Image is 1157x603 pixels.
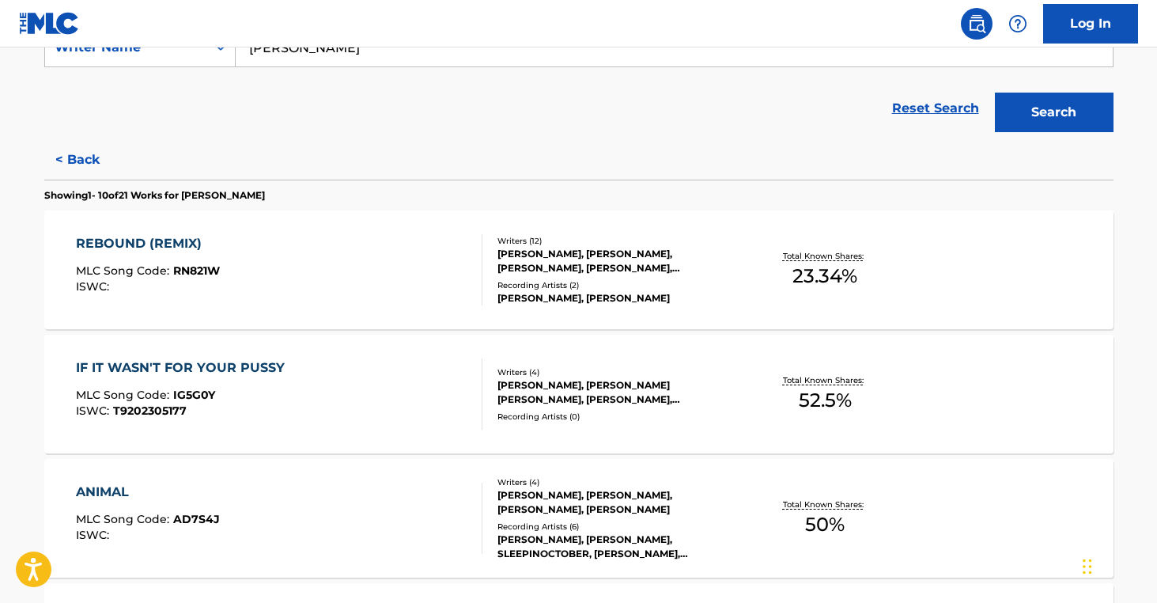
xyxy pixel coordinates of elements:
button: Search [995,93,1114,132]
div: [PERSON_NAME], [PERSON_NAME], [PERSON_NAME], [PERSON_NAME], [PERSON_NAME], [PERSON_NAME], [PERSON... [497,247,736,275]
div: Writer Name [55,38,197,57]
div: [PERSON_NAME], [PERSON_NAME], [PERSON_NAME], [PERSON_NAME] [497,488,736,517]
form: Search Form [44,28,1114,140]
div: [PERSON_NAME], [PERSON_NAME] [497,291,736,305]
p: Total Known Shares: [783,250,868,262]
span: 50 % [805,510,845,539]
span: ISWC : [76,404,113,418]
a: Reset Search [884,91,987,126]
span: T9202305177 [113,404,187,418]
span: ISWC : [76,279,113,294]
div: Recording Artists ( 6 ) [497,521,736,533]
a: Log In [1043,4,1138,44]
a: REBOUND (REMIX)MLC Song Code:RN821WISWC:Writers (12)[PERSON_NAME], [PERSON_NAME], [PERSON_NAME], ... [44,210,1114,329]
div: [PERSON_NAME], [PERSON_NAME], SLEEPINOCTOBER, [PERSON_NAME], SLEEPINOCTOBER [497,533,736,561]
span: MLC Song Code : [76,264,173,278]
span: RN821W [173,264,220,278]
p: Total Known Shares: [783,374,868,386]
div: REBOUND (REMIX) [76,234,220,253]
div: Recording Artists ( 0 ) [497,411,736,423]
span: MLC Song Code : [76,388,173,402]
div: Writers ( 4 ) [497,476,736,488]
img: search [967,14,986,33]
div: Recording Artists ( 2 ) [497,279,736,291]
img: MLC Logo [19,12,80,35]
span: IG5G0Y [173,388,215,402]
iframe: Chat Widget [1078,527,1157,603]
div: Writers ( 12 ) [497,235,736,247]
a: IF IT WASN'T FOR YOUR PUSSYMLC Song Code:IG5G0YISWC:T9202305177Writers (4)[PERSON_NAME], [PERSON_... [44,335,1114,453]
span: 23.34 % [792,262,857,290]
span: MLC Song Code : [76,512,173,526]
span: AD7S4J [173,512,220,526]
p: Total Known Shares: [783,499,868,510]
div: IF IT WASN'T FOR YOUR PUSSY [76,358,293,377]
a: Public Search [961,8,993,40]
span: 52.5 % [799,386,852,415]
p: Showing 1 - 10 of 21 Works for [PERSON_NAME] [44,188,265,203]
div: [PERSON_NAME], [PERSON_NAME] [PERSON_NAME], [PERSON_NAME], [PERSON_NAME] [497,378,736,407]
span: ISWC : [76,528,113,542]
button: < Back [44,140,139,180]
div: Writers ( 4 ) [497,366,736,378]
div: Help [1002,8,1034,40]
img: help [1008,14,1027,33]
div: Drag [1083,543,1092,590]
div: ANIMAL [76,483,220,502]
a: ANIMALMLC Song Code:AD7S4JISWC:Writers (4)[PERSON_NAME], [PERSON_NAME], [PERSON_NAME], [PERSON_NA... [44,459,1114,578]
